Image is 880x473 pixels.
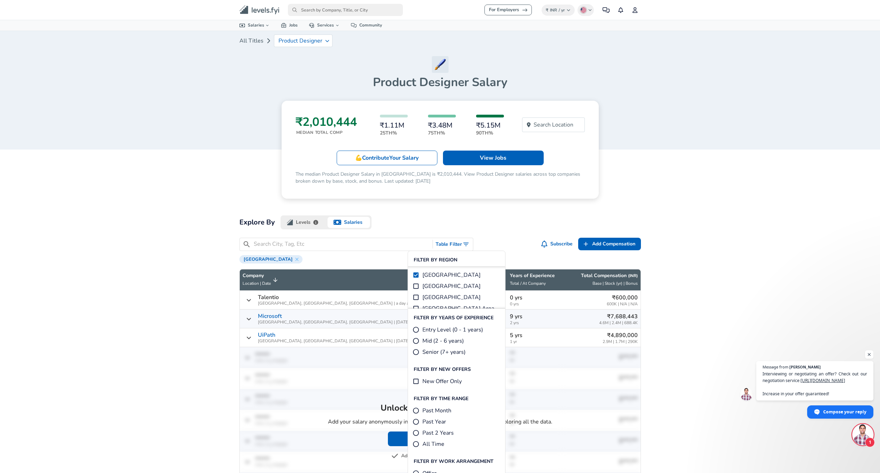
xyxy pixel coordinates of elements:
[243,281,271,286] span: Location | Date
[231,3,649,17] nav: primary
[422,418,446,426] span: Past Year
[592,240,635,249] span: Add Compensation
[789,365,821,369] span: [PERSON_NAME]
[607,302,638,306] span: 600K | N/A | N/A
[388,432,492,446] button: Add Salary
[243,272,271,279] p: Company
[391,452,398,459] img: svg+xml;base64,PHN2ZyB4bWxucz0iaHR0cDovL3d3dy53My5vcmcvMjAwMC9zdmciIGZpbGw9IiM3NTc1NzUiIHZpZXdCb3...
[345,20,388,30] a: Community
[428,129,456,137] p: 75th%
[241,257,296,262] span: [GEOGRAPHIC_DATA]
[510,302,560,306] span: 0 yrs
[565,272,637,288] span: Total Compensation (INR) Base | Stock (yr) | Bonus
[607,293,638,302] p: ₹600,000
[546,7,548,13] span: ₹
[550,7,557,13] span: INR
[484,5,532,15] a: For Employers
[258,301,414,306] span: [GEOGRAPHIC_DATA], [GEOGRAPHIC_DATA], [GEOGRAPHIC_DATA] | a day ago
[510,331,560,340] p: 5 yrs
[414,458,493,465] p: Filter By Work Arrangement
[422,337,464,345] span: Mid (2 - 6 years)
[603,331,638,340] p: ₹4,890,000
[389,154,419,162] span: Your Salary
[296,115,357,129] h3: ₹2,010,444
[510,340,560,344] span: 1 yr
[254,240,430,249] input: Search City, Tag, Etc
[422,440,444,448] span: All Time
[337,151,437,165] a: 💪ContributeYour Salary
[443,151,544,165] a: View Jobs
[239,255,303,264] div: [GEOGRAPHIC_DATA]
[510,293,560,302] p: 0 yrs
[422,282,481,290] span: [GEOGRAPHIC_DATA]
[581,7,586,13] img: English (US)
[763,365,788,369] span: Message from
[559,7,565,13] span: / yr
[380,129,408,137] p: 25th%
[592,281,638,286] span: Base | Stock (yr) | Bonus
[355,154,419,162] p: 💪 Contribute
[278,38,322,44] p: Product Designer
[581,272,638,279] p: Total Compensation
[414,366,471,373] p: Filter By New Offers
[628,273,638,279] button: (INR)
[763,371,867,397] span: Interviewing or negotiating an offer? Check out our negotiation service: Increase in your offer g...
[433,238,473,251] button: Toggle Search Filters
[239,34,263,48] a: All Titles
[393,452,487,460] button: Added mine already within last 1 year
[258,294,279,300] p: Talentio
[234,20,276,30] a: Salaries
[303,20,345,30] a: Services
[603,340,638,344] span: 2.9M | 1.7M | 290K
[296,171,585,185] p: The median Product Designer Salary in [GEOGRAPHIC_DATA] is ₹2,010,444. View Product Designer sala...
[422,304,494,313] span: [GEOGRAPHIC_DATA] Area
[510,312,560,321] p: 9 yrs
[480,154,506,162] p: View Jobs
[258,320,410,325] span: [GEOGRAPHIC_DATA], [GEOGRAPHIC_DATA], [GEOGRAPHIC_DATA] | [DATE]
[414,314,493,321] p: Filter By Years Of Experience
[510,321,560,325] span: 2 yrs
[852,424,873,445] div: Open chat
[422,293,481,302] span: [GEOGRAPHIC_DATA]
[422,406,451,415] span: Past Month
[380,122,408,129] h6: ₹1.11M
[414,395,468,402] p: Filter By Time Range
[328,402,552,413] h5: Unlock by Adding Your Salary!
[258,339,410,343] span: [GEOGRAPHIC_DATA], [GEOGRAPHIC_DATA], [GEOGRAPHIC_DATA] | [DATE]
[865,437,875,447] span: 1
[275,20,303,30] a: Jobs
[422,429,454,437] span: Past 2 Years
[534,121,573,129] p: Search Location
[510,281,546,286] span: Total / At Company
[476,129,504,137] p: 90th%
[258,313,282,319] a: Microsoft
[258,332,275,338] a: UiPath
[476,122,504,129] h6: ₹5.15M
[287,219,293,226] img: levels.fyi logo
[239,75,641,90] h1: Product Designer Salary
[432,56,449,73] img: Product Designer Icon
[578,238,641,251] a: Add Compensation
[288,4,403,16] input: Search by Company, Title, or City
[414,257,457,264] p: Filter By Region
[296,129,357,136] p: Median Total Comp
[243,272,280,288] span: CompanyLocation | Date
[422,348,466,356] span: Senior (7+ years)
[577,4,594,16] button: English (US)
[328,418,552,426] p: Add your salary anonymously in less than 60 seconds and continue exploring all the data.
[599,312,638,321] p: ₹7,688,443
[542,5,575,16] button: ₹INR/ yr
[239,217,275,228] h2: Explore By
[422,271,481,279] span: [GEOGRAPHIC_DATA]
[422,377,462,386] span: New Offer Only
[428,122,456,129] h6: ₹3.48M
[281,215,326,229] button: levels.fyi logoLevels
[422,326,483,334] span: Entry Level (0 - 1 years)
[599,321,638,325] span: 4.6M | 2.4M | 688.4K
[823,406,866,418] span: Compose your reply
[540,238,575,251] button: Subscribe
[510,272,560,279] p: Years of Experience
[326,215,372,229] button: salaries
